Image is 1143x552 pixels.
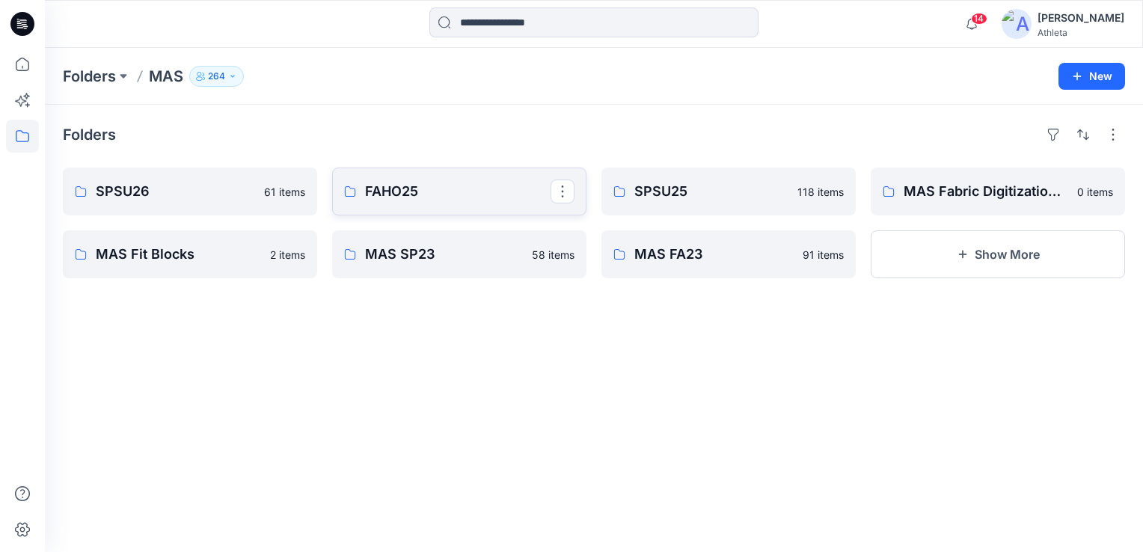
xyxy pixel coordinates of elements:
[189,66,244,87] button: 264
[1077,184,1113,200] p: 0 items
[63,230,317,278] a: MAS Fit Blocks2 items
[1038,9,1124,27] div: [PERSON_NAME]
[601,168,856,215] a: SPSU25118 items
[332,230,586,278] a: MAS SP2358 items
[904,181,1068,202] p: MAS Fabric Digitization Accreditation
[264,184,305,200] p: 61 items
[63,168,317,215] a: SPSU2661 items
[601,230,856,278] a: MAS FA2391 items
[63,66,116,87] a: Folders
[1058,63,1125,90] button: New
[270,247,305,263] p: 2 items
[871,230,1125,278] button: Show More
[1038,27,1124,38] div: Athleta
[971,13,987,25] span: 14
[365,181,551,202] p: FAHO25
[634,181,788,202] p: SPSU25
[803,247,844,263] p: 91 items
[797,184,844,200] p: 118 items
[871,168,1125,215] a: MAS Fabric Digitization Accreditation0 items
[63,126,116,144] h4: Folders
[365,244,523,265] p: MAS SP23
[149,66,183,87] p: MAS
[634,244,794,265] p: MAS FA23
[1002,9,1032,39] img: avatar
[96,244,261,265] p: MAS Fit Blocks
[332,168,586,215] a: FAHO25
[208,68,225,85] p: 264
[532,247,574,263] p: 58 items
[96,181,255,202] p: SPSU26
